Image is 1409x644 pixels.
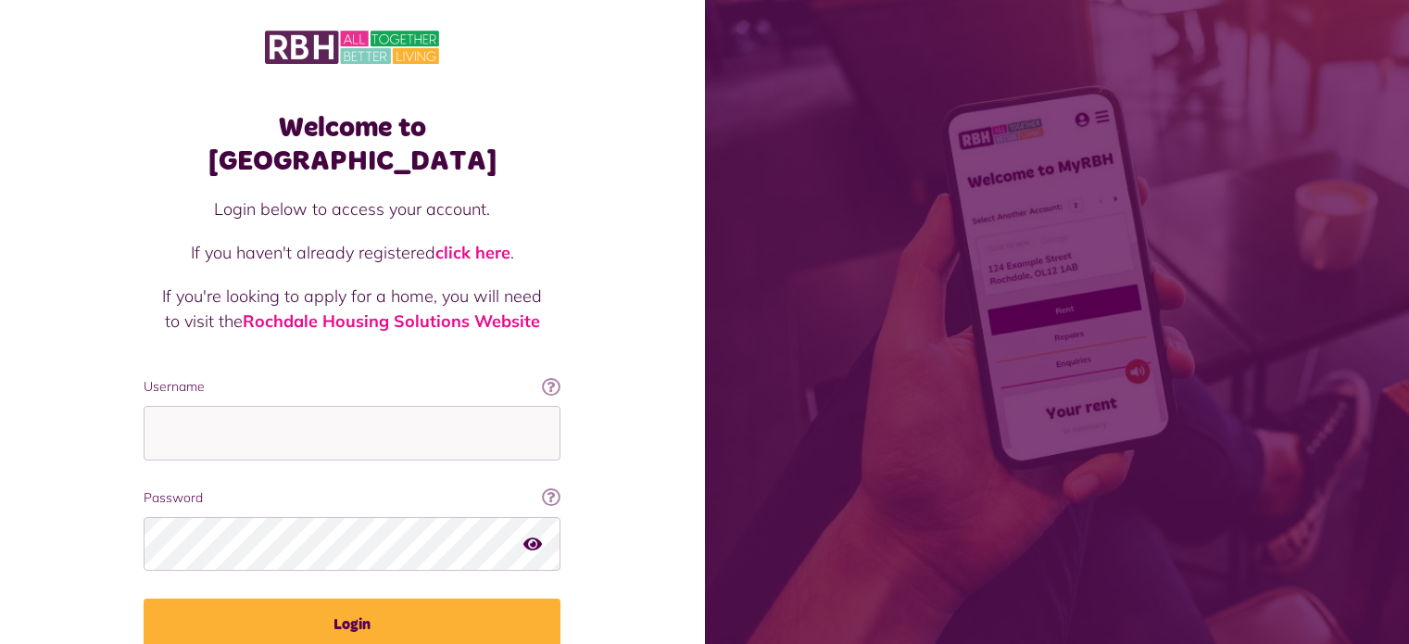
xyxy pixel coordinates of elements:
[144,111,560,178] h1: Welcome to [GEOGRAPHIC_DATA]
[162,284,542,334] p: If you're looking to apply for a home, you will need to visit the
[162,240,542,265] p: If you haven't already registered .
[162,196,542,221] p: Login below to access your account.
[265,28,439,67] img: MyRBH
[144,377,560,397] label: Username
[243,310,540,332] a: Rochdale Housing Solutions Website
[144,488,560,508] label: Password
[435,242,510,263] a: click here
